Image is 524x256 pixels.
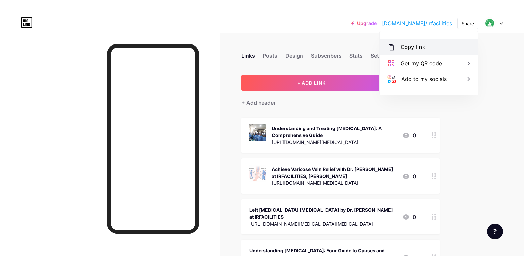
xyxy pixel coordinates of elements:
[249,220,397,227] div: [URL][DOMAIN_NAME][MEDICAL_DATA][MEDICAL_DATA]
[272,166,397,179] div: Achieve Varicose Vein Relief with Dr. [PERSON_NAME] at IRFACILITIES, [PERSON_NAME]
[371,52,392,64] div: Settings
[401,75,447,83] div: Add to my socials
[249,124,266,141] img: Understanding and Treating Varicose Veins: A Comprehensive Guide
[241,75,382,91] button: + ADD LINK
[483,17,496,29] img: irfacilities x
[401,59,442,67] div: Get my QR code
[285,52,303,64] div: Design
[249,165,266,182] img: Achieve Varicose Vein Relief with Dr. Sandeep Sharma at IRFACILITIES, Mohali
[462,20,474,27] div: Share
[402,213,416,221] div: 0
[263,52,277,64] div: Posts
[249,206,397,220] div: Left [MEDICAL_DATA] [MEDICAL_DATA] by Dr. [PERSON_NAME] at IRFACILITIES
[349,52,363,64] div: Stats
[402,131,416,139] div: 0
[351,21,377,26] a: Upgrade
[297,80,326,86] span: + ADD LINK
[241,99,276,107] div: + Add header
[382,19,452,27] a: [DOMAIN_NAME]/irfacilities
[272,179,397,186] div: [URL][DOMAIN_NAME][MEDICAL_DATA]
[272,139,397,146] div: [URL][DOMAIN_NAME][MEDICAL_DATA]
[311,52,342,64] div: Subscribers
[401,43,425,51] div: Copy link
[402,172,416,180] div: 0
[272,125,397,139] div: Understanding and Treating [MEDICAL_DATA]: A Comprehensive Guide
[241,52,255,64] div: Links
